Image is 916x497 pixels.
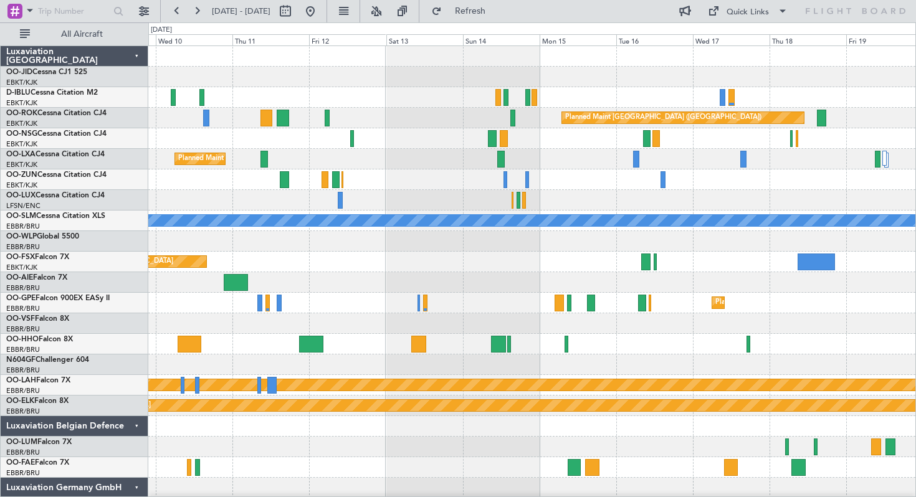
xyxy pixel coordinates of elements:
span: OO-JID [6,69,32,76]
a: OO-LUXCessna Citation CJ4 [6,192,105,199]
a: OO-FSXFalcon 7X [6,253,69,261]
a: N604GFChallenger 604 [6,356,89,364]
div: Thu 11 [232,34,309,45]
span: OO-AIE [6,274,33,282]
span: OO-LUM [6,438,37,446]
a: EBBR/BRU [6,345,40,354]
div: Wed 17 [693,34,770,45]
button: Quick Links [702,1,794,21]
a: OO-LAHFalcon 7X [6,377,70,384]
a: EBKT/KJK [6,263,37,272]
div: Planned Maint Kortrijk-[GEOGRAPHIC_DATA] [178,149,323,168]
div: [DATE] [151,25,172,35]
div: Planned Maint [GEOGRAPHIC_DATA] ([GEOGRAPHIC_DATA]) [565,108,761,127]
a: OO-SLMCessna Citation XLS [6,212,105,220]
a: EBKT/KJK [6,160,37,169]
span: OO-SLM [6,212,36,220]
span: OO-ELK [6,397,34,405]
a: EBKT/KJK [6,98,37,108]
span: D-IBLU [6,89,31,97]
button: All Aircraft [14,24,135,44]
a: OO-LXACessna Citation CJ4 [6,151,105,158]
a: D-IBLUCessna Citation M2 [6,89,98,97]
a: EBBR/BRU [6,468,40,478]
a: OO-VSFFalcon 8X [6,315,69,323]
a: EBKT/KJK [6,140,37,149]
div: Wed 10 [156,34,232,45]
span: OO-FAE [6,459,35,466]
span: OO-WLP [6,233,37,240]
div: Tue 16 [616,34,693,45]
a: OO-GPEFalcon 900EX EASy II [6,295,110,302]
span: OO-FSX [6,253,35,261]
span: Refresh [444,7,497,16]
a: OO-ROKCessna Citation CJ4 [6,110,107,117]
a: OO-FAEFalcon 7X [6,459,69,466]
a: EBBR/BRU [6,448,40,457]
div: Sun 14 [463,34,540,45]
span: OO-LUX [6,192,36,199]
a: OO-WLPGlobal 5500 [6,233,79,240]
span: OO-HHO [6,336,39,343]
div: Mon 15 [540,34,616,45]
span: All Aircraft [32,30,131,39]
a: LFSN/ENC [6,201,41,211]
a: EBBR/BRU [6,222,40,231]
span: OO-ZUN [6,171,37,179]
div: Quick Links [727,6,769,19]
a: OO-AIEFalcon 7X [6,274,67,282]
a: EBBR/BRU [6,324,40,334]
span: N604GF [6,356,36,364]
a: EBBR/BRU [6,242,40,252]
a: OO-ELKFalcon 8X [6,397,69,405]
a: EBBR/BRU [6,366,40,375]
a: EBBR/BRU [6,407,40,416]
a: OO-HHOFalcon 8X [6,336,73,343]
a: OO-NSGCessna Citation CJ4 [6,130,107,138]
a: EBKT/KJK [6,181,37,190]
a: EBBR/BRU [6,283,40,293]
a: EBBR/BRU [6,386,40,395]
a: EBKT/KJK [6,78,37,87]
span: OO-LAH [6,377,36,384]
button: Refresh [426,1,500,21]
span: OO-GPE [6,295,36,302]
span: OO-NSG [6,130,37,138]
div: Fri 12 [309,34,386,45]
a: OO-JIDCessna CJ1 525 [6,69,87,76]
span: OO-ROK [6,110,37,117]
div: Thu 18 [770,34,846,45]
a: OO-ZUNCessna Citation CJ4 [6,171,107,179]
a: OO-LUMFalcon 7X [6,438,72,446]
a: EBBR/BRU [6,304,40,313]
span: OO-LXA [6,151,36,158]
div: Sat 13 [386,34,463,45]
span: OO-VSF [6,315,35,323]
span: [DATE] - [DATE] [212,6,270,17]
a: EBKT/KJK [6,119,37,128]
input: Trip Number [38,2,110,21]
